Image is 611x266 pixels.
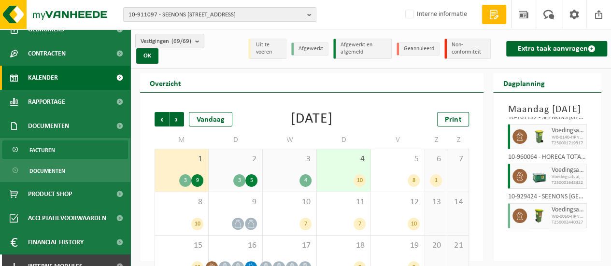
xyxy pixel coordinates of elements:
span: Documenten [29,162,65,180]
span: Voedingsafval, bevat producten van dierlijke oorsprong, onverpakt, categorie 3 [551,206,584,214]
span: Gebruikers [28,17,64,42]
span: Voedingsafval, bevat producten van dierlijke oorsprong, onve [551,174,584,180]
div: 8 [408,174,420,187]
span: 20 [430,240,442,251]
span: T250002440327 [551,220,584,225]
li: Afgewerkt en afgemeld [333,39,392,59]
a: Facturen [2,140,128,159]
div: 10 [408,218,420,230]
span: T250001719317 [551,140,584,146]
div: Vandaag [189,112,232,126]
li: Non-conformiteit [444,39,491,59]
li: Afgewerkt [291,42,328,56]
span: 7 [452,154,464,165]
button: 10-911097 - SEENONS [STREET_ADDRESS] [123,7,316,22]
span: 9 [213,197,257,208]
td: D [209,131,263,149]
a: Documenten [2,161,128,180]
div: 3 [179,174,191,187]
span: Financial History [28,230,84,254]
h2: Overzicht [140,73,191,92]
span: 1 [160,154,203,165]
div: 5 [245,174,257,187]
a: Extra taak aanvragen [506,41,607,56]
span: 5 [376,154,420,165]
div: 10 [191,218,203,230]
span: Product Shop [28,182,72,206]
span: T250001648422 [551,180,584,186]
div: 7 [354,218,366,230]
span: WB-0140-HP voedingsafval, bevat producten van dierlijke oors [551,135,584,140]
span: 3 [268,154,312,165]
img: PB-LB-0680-HPE-GN-01 [532,169,546,183]
div: 1 [430,174,442,187]
td: V [371,131,425,149]
li: Geannuleerd [397,42,440,56]
span: 17 [268,240,312,251]
td: D [317,131,371,149]
span: Volgende [170,112,184,126]
div: 3 [233,174,245,187]
span: Voedingsafval, bevat producten van dierlijke oorsprong, onverpakt, categorie 3 [551,167,584,174]
span: 18 [322,240,366,251]
a: Print [437,112,469,126]
span: 12 [376,197,420,208]
img: WB-0060-HPE-GN-50 [532,209,546,223]
h3: Maandag [DATE] [508,102,587,117]
span: Kalender [28,66,58,90]
span: Contracten [28,42,66,66]
span: 21 [452,240,464,251]
button: OK [136,48,158,64]
td: Z [447,131,469,149]
div: 4 [299,174,312,187]
span: 4 [322,154,366,165]
span: WB-0060-HP voedingsafval, bevat producten van dierlijke oors [551,214,584,220]
span: 10-911097 - SEENONS [STREET_ADDRESS] [128,8,303,22]
span: 6 [430,154,442,165]
span: 16 [213,240,257,251]
span: Vestigingen [141,34,191,49]
span: Acceptatievoorwaarden [28,206,106,230]
span: Print [445,116,461,124]
span: Facturen [29,141,55,159]
span: Vorige [155,112,169,126]
div: 10-929424 - SEENONS [GEOGRAPHIC_DATA] /IBIC BVBA - [GEOGRAPHIC_DATA] [508,194,587,203]
span: 2 [213,154,257,165]
td: W [263,131,317,149]
div: 7 [299,218,312,230]
td: M [155,131,209,149]
h2: Dagplanning [493,73,554,92]
td: Z [425,131,447,149]
span: Documenten [28,114,69,138]
label: Interne informatie [403,7,467,22]
span: 11 [322,197,366,208]
count: (69/69) [171,38,191,44]
img: WB-0140-HPE-GN-50 [532,129,546,144]
span: 19 [376,240,420,251]
span: 13 [430,197,442,208]
span: 14 [452,197,464,208]
li: Uit te voeren [248,39,286,59]
div: [DATE] [291,112,333,126]
span: 8 [160,197,203,208]
span: 10 [268,197,312,208]
div: 9 [191,174,203,187]
span: Rapportage [28,90,65,114]
button: Vestigingen(69/69) [135,34,204,48]
div: 10-761132 - SEENONS [GEOGRAPHIC_DATA]/SOPREMA SCHOTEN - SCHOTEN [508,114,587,124]
div: 10-960064 - HORECA TOTAAL [GEOGRAPHIC_DATA]-[GEOGRAPHIC_DATA] - [GEOGRAPHIC_DATA] [508,154,587,164]
span: Voedingsafval, bevat producten van dierlijke oorsprong, onverpakt, categorie 3 [551,127,584,135]
span: 15 [160,240,203,251]
div: 10 [354,174,366,187]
